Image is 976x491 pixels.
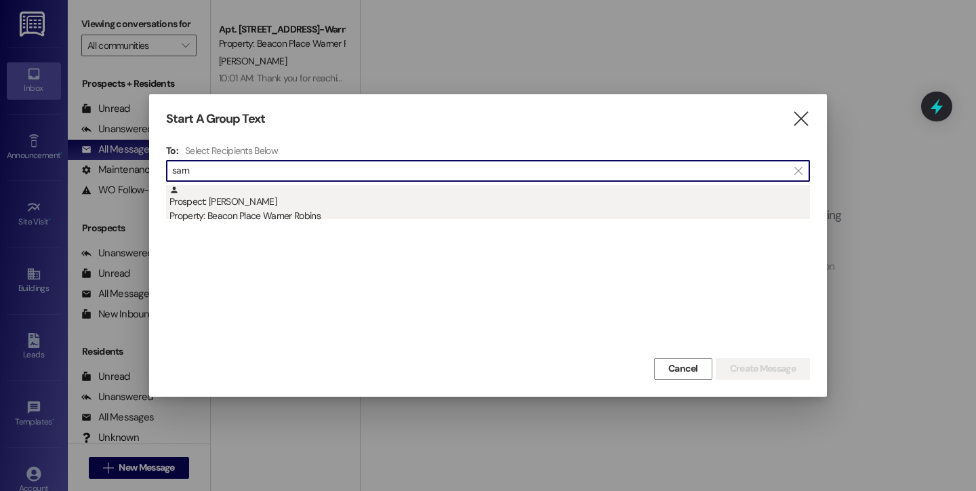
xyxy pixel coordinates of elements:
[794,165,802,176] i: 
[716,358,810,380] button: Create Message
[166,111,265,127] h3: Start A Group Text
[788,161,809,181] button: Clear text
[654,358,712,380] button: Cancel
[166,144,178,157] h3: To:
[792,112,810,126] i: 
[169,185,810,224] div: Prospect: [PERSON_NAME]
[730,361,796,376] span: Create Message
[172,161,788,180] input: Search for any contact or apartment
[169,209,810,223] div: Property: Beacon Place Warner Robins
[185,144,278,157] h4: Select Recipients Below
[166,185,810,219] div: Prospect: [PERSON_NAME]Property: Beacon Place Warner Robins
[668,361,698,376] span: Cancel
